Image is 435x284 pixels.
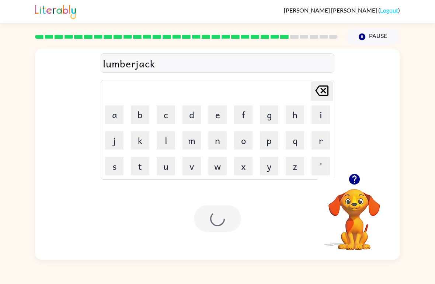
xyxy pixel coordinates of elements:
[208,105,227,124] button: e
[131,105,149,124] button: b
[157,157,175,175] button: u
[131,157,149,175] button: t
[312,157,330,175] button: '
[157,105,175,124] button: c
[105,105,123,124] button: a
[131,131,149,150] button: k
[105,157,123,175] button: s
[234,157,253,175] button: x
[347,28,400,45] button: Pause
[157,131,175,150] button: l
[286,105,304,124] button: h
[380,7,398,14] a: Logout
[286,131,304,150] button: q
[182,105,201,124] button: d
[182,131,201,150] button: m
[182,157,201,175] button: v
[260,131,278,150] button: p
[208,157,227,175] button: w
[260,105,278,124] button: g
[234,131,253,150] button: o
[103,56,332,71] div: lumberjack
[286,157,304,175] button: z
[260,157,278,175] button: y
[234,105,253,124] button: f
[35,3,76,19] img: Literably
[208,131,227,150] button: n
[284,7,378,14] span: [PERSON_NAME] [PERSON_NAME]
[105,131,123,150] button: j
[312,105,330,124] button: i
[317,178,391,251] video: Your browser must support playing .mp4 files to use Literably. Please try using another browser.
[284,7,400,14] div: ( )
[312,131,330,150] button: r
